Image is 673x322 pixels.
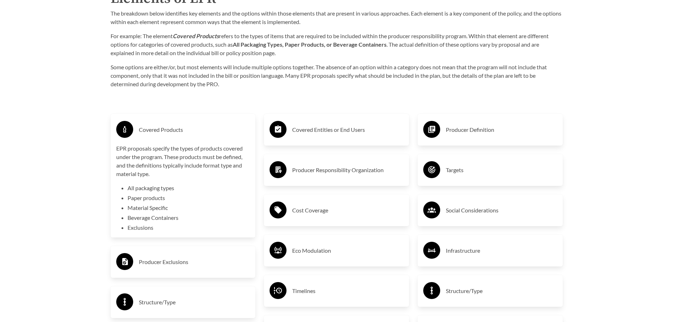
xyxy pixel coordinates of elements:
[111,32,563,57] p: For example: The element refers to the types of items that are required to be included within the...
[128,204,250,212] li: Material Specific
[128,223,250,232] li: Exclusions
[292,124,403,135] h3: Covered Entities or End Users
[111,63,563,88] p: Some options are either/or, but most elements will include multiple options together. The absence...
[128,213,250,222] li: Beverage Containers
[292,164,403,176] h3: Producer Responsibility Organization
[128,194,250,202] li: Paper products
[116,144,250,178] p: EPR proposals specify the types of products covered under the program. These products must be def...
[292,205,403,216] h3: Cost Coverage
[111,9,563,26] p: The breakdown below identifies key elements and the options within those elements that are presen...
[446,164,557,176] h3: Targets
[139,124,250,135] h3: Covered Products
[139,256,250,268] h3: Producer Exclusions
[173,33,219,39] strong: Covered Products
[292,285,403,297] h3: Timelines
[446,205,557,216] h3: Social Considerations
[446,245,557,256] h3: Infrastructure
[446,124,557,135] h3: Producer Definition
[292,245,403,256] h3: Eco Modulation
[128,184,250,192] li: All packaging types
[139,297,250,308] h3: Structure/Type
[446,285,557,297] h3: Structure/Type
[233,41,386,48] strong: All Packaging Types, Paper Products, or Beverage Containers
